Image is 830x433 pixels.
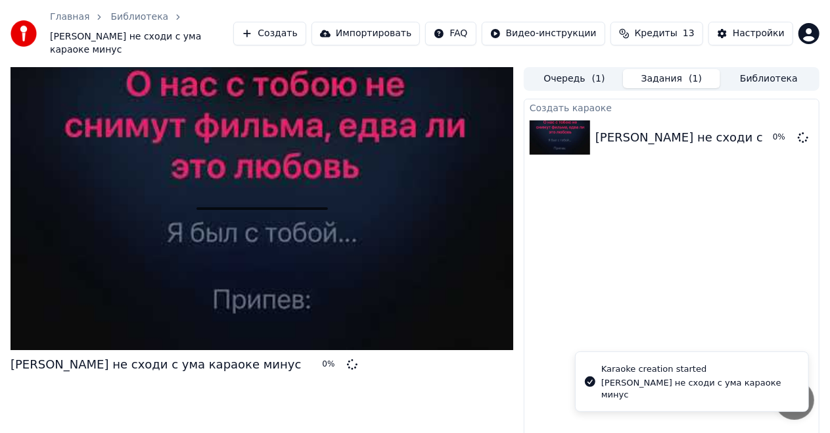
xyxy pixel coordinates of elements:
button: Импортировать [311,22,421,45]
a: Библиотека [110,11,168,24]
div: Karaoke creation started [601,363,798,376]
div: 0 % [322,359,342,370]
div: Настройки [733,27,785,40]
img: youka [11,20,37,47]
button: Создать [233,22,306,45]
div: Создать караоке [524,99,819,115]
div: [PERSON_NAME] не сходи с ума караоке минус [11,355,301,374]
button: FAQ [425,22,476,45]
div: 0 % [773,132,793,143]
span: ( 1 ) [689,72,702,86]
button: Настройки [708,22,793,45]
span: Кредиты [635,27,678,40]
span: [PERSON_NAME] не сходи с ума караоке минус [50,30,233,57]
button: Библиотека [720,69,818,88]
a: Главная [50,11,89,24]
button: Очередь [526,69,623,88]
span: ( 1 ) [592,72,605,86]
button: Задания [623,69,720,88]
div: [PERSON_NAME] не сходи с ума караоке минус [601,377,798,401]
button: Кредиты13 [611,22,703,45]
span: 13 [683,27,695,40]
nav: breadcrumb [50,11,233,57]
button: Видео-инструкции [482,22,605,45]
